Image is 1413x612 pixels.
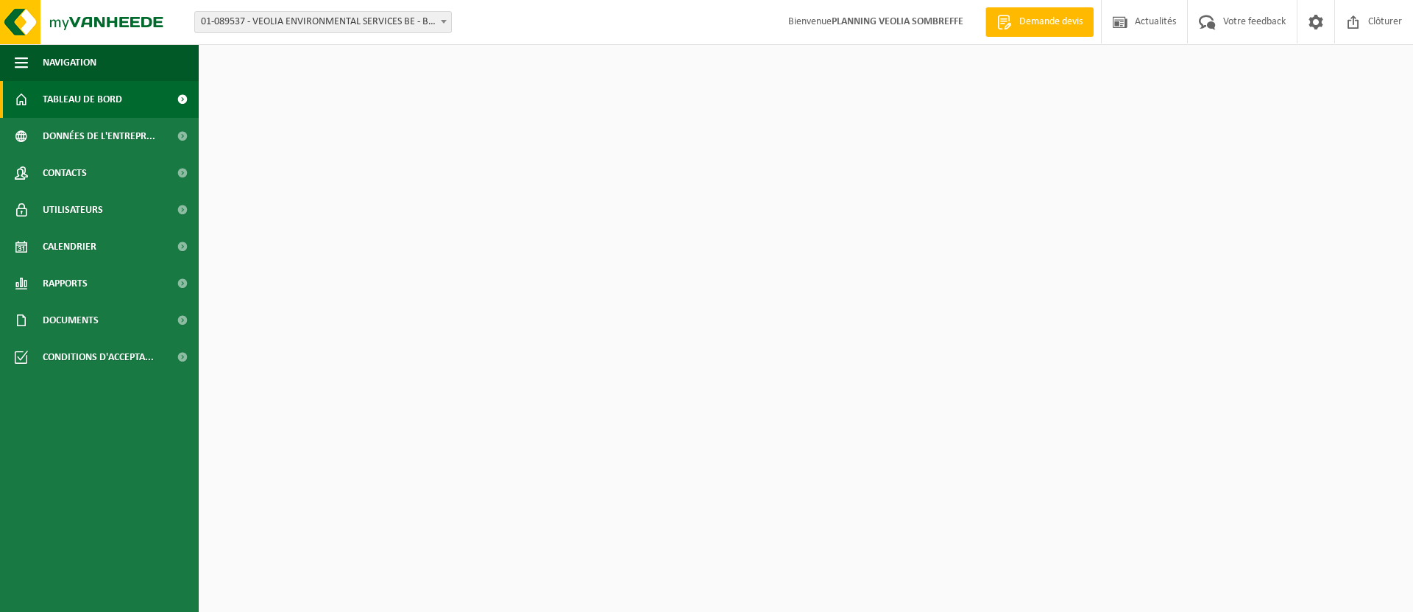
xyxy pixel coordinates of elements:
[194,11,452,33] span: 01-089537 - VEOLIA ENVIRONMENTAL SERVICES BE - BEERSE
[43,265,88,302] span: Rapports
[985,7,1094,37] a: Demande devis
[195,12,451,32] span: 01-089537 - VEOLIA ENVIRONMENTAL SERVICES BE - BEERSE
[43,118,155,155] span: Données de l'entrepr...
[43,302,99,339] span: Documents
[43,228,96,265] span: Calendrier
[43,44,96,81] span: Navigation
[1016,15,1086,29] span: Demande devis
[43,339,154,376] span: Conditions d'accepta...
[43,191,103,228] span: Utilisateurs
[832,16,963,27] strong: PLANNING VEOLIA SOMBREFFE
[43,81,122,118] span: Tableau de bord
[43,155,87,191] span: Contacts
